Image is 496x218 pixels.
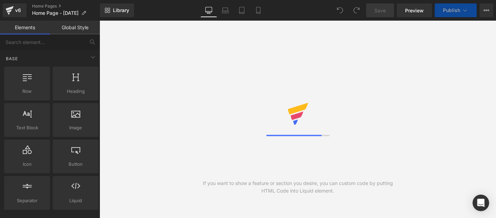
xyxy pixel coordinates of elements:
[397,3,432,17] a: Preview
[479,3,493,17] button: More
[405,7,424,14] span: Preview
[333,3,347,17] button: Undo
[350,3,363,17] button: Redo
[250,3,267,17] a: Mobile
[5,55,19,62] span: Base
[55,124,96,131] span: Image
[234,3,250,17] a: Tablet
[3,3,27,17] a: v6
[6,124,48,131] span: Text Block
[473,195,489,211] div: Open Intercom Messenger
[55,88,96,95] span: Heading
[6,161,48,168] span: Icon
[199,179,397,195] div: If you want to show a feature or section you desire, you can custom code by putting HTML Code int...
[217,3,234,17] a: Laptop
[6,197,48,204] span: Separator
[113,7,129,13] span: Library
[55,161,96,168] span: Button
[14,6,22,15] div: v6
[6,88,48,95] span: Row
[32,10,79,16] span: Home Page - [DATE]
[435,3,477,17] button: Publish
[55,197,96,204] span: Liquid
[200,3,217,17] a: Desktop
[443,8,460,13] span: Publish
[100,3,134,17] a: New Library
[32,3,100,9] a: Home Pages
[374,7,386,14] span: Save
[50,21,100,34] a: Global Style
